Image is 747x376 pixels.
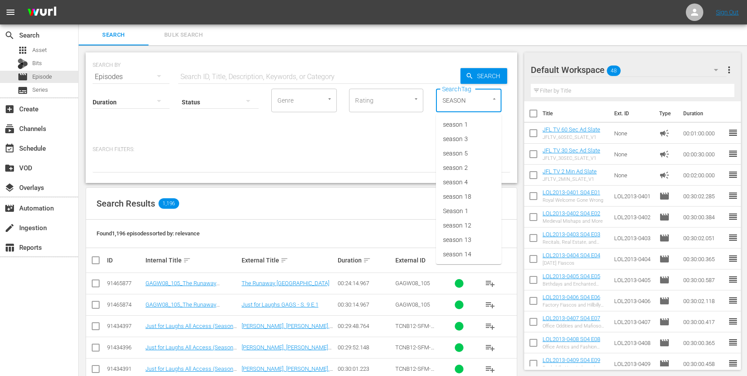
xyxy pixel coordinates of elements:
[4,124,15,134] span: Channels
[611,311,656,332] td: LOL2013-0407
[543,323,607,329] div: Office Oddities and Mafioso Mayhem
[4,223,15,233] span: Ingestion
[543,294,600,300] a: LOL2013-0406 S04 E06
[680,332,728,353] td: 00:30:00.365
[680,269,728,290] td: 00:30:00.587
[395,344,434,357] span: TCNB12-SFM-015
[728,148,738,159] span: reorder
[443,135,468,144] span: season 3
[325,95,334,103] button: Open
[93,65,169,89] div: Episodes
[363,256,371,264] span: sort
[443,192,471,201] span: season 18
[659,254,670,264] span: Episode
[611,123,656,144] td: None
[107,323,143,329] div: 91434397
[443,178,468,187] span: season 4
[443,207,468,216] span: Season 1
[485,342,495,353] span: playlist_add
[543,135,600,140] div: JFLTV_60SEC_SLATE_V1
[395,280,430,286] span: GAGW08_105
[338,255,393,266] div: Duration
[107,257,143,264] div: ID
[107,301,143,308] div: 91465874
[21,2,63,23] img: ans4CAIJ8jUAAAAAAAAAAAAAAAAAAAAAAAAgQb4GAAAAAAAAAAAAAAAAAAAAAAAAJMjXAAAAAAAAAAAAAAAAAAAAAAAAgAT5G...
[543,315,600,321] a: LOL2013-0407 S04 E07
[443,250,471,259] span: season 14
[145,280,220,293] a: GAGW08_105_The Runaway Turkey_ROKU
[485,300,495,310] span: playlist_add
[17,45,28,55] span: Asset
[543,260,600,266] div: [DATE] Fiascos
[480,294,501,315] button: playlist_add
[242,344,332,357] a: [PERSON_NAME], [PERSON_NAME] and [PERSON_NAME]
[728,169,738,180] span: reorder
[485,321,495,331] span: playlist_add
[543,176,597,182] div: JFLTV_2MIN_SLATE_V1
[724,59,734,80] button: more_vert
[659,233,670,243] span: Episode
[485,278,495,289] span: playlist_add
[17,72,28,82] span: Episode
[4,104,15,114] span: Create
[543,357,600,363] a: LOL2013-0409 S04 E09
[680,290,728,311] td: 00:30:02.118
[654,101,678,126] th: Type
[543,210,600,217] a: LOL2013-0402 S04 E02
[395,257,439,264] div: External ID
[4,183,15,193] span: Overlays
[531,58,726,82] div: Default Workspace
[680,353,728,374] td: 00:30:00.458
[611,165,656,186] td: None
[659,275,670,285] span: Episode
[543,168,597,175] a: JFL TV 2 Min Ad Slate
[4,30,15,41] span: Search
[659,212,670,222] span: Episode
[543,189,600,196] a: LOL2013-0401 S04 E01
[5,7,16,17] span: menu
[728,128,738,138] span: reorder
[611,248,656,269] td: LOL2013-0404
[728,211,738,222] span: reorder
[4,242,15,253] span: Reports
[543,147,600,154] a: JFL TV 30 Sec Ad Slate
[680,311,728,332] td: 00:30:00.417
[338,366,393,372] div: 00:30:01.223
[443,235,471,245] span: season 13
[609,101,654,126] th: Ext. ID
[4,203,15,214] span: Automation
[32,72,52,81] span: Episode
[659,191,670,201] span: Episode
[32,59,42,68] span: Bits
[242,301,318,308] a: Just for Laughs GAGS - S. 9 E.1
[543,126,600,133] a: JFL TV 60 Sec Ad Slate
[4,143,15,154] span: Schedule
[659,296,670,306] span: Episode
[412,95,420,103] button: Open
[490,95,498,103] button: Close
[680,165,728,186] td: 00:02:00.000
[611,207,656,228] td: LOL2013-0402
[485,364,495,374] span: playlist_add
[611,269,656,290] td: LOL2013-0405
[611,144,656,165] td: None
[107,280,143,286] div: 91465877
[93,146,510,153] p: Search Filters:
[659,128,670,138] span: Ad
[543,344,607,350] div: Office Antics and Fashion Fiascos
[659,359,670,369] span: Episode
[728,253,738,264] span: reorder
[97,230,200,237] span: Found 1,196 episodes sorted by: relevance
[728,295,738,306] span: reorder
[543,281,607,287] div: Birthdays and Enchanted Waterfalls
[543,239,607,245] div: Recitals, Real Estate, and Overbearing Parents
[543,101,609,126] th: Title
[607,62,621,80] span: 48
[543,252,600,259] a: LOL2013-0404 S04 E04
[659,317,670,327] span: Episode
[474,68,507,84] span: Search
[611,228,656,248] td: LOL2013-0403
[543,197,603,203] div: Royal Welcome Gone Wrong
[543,273,600,279] a: LOL2013-0405 S04 E05
[32,46,47,55] span: Asset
